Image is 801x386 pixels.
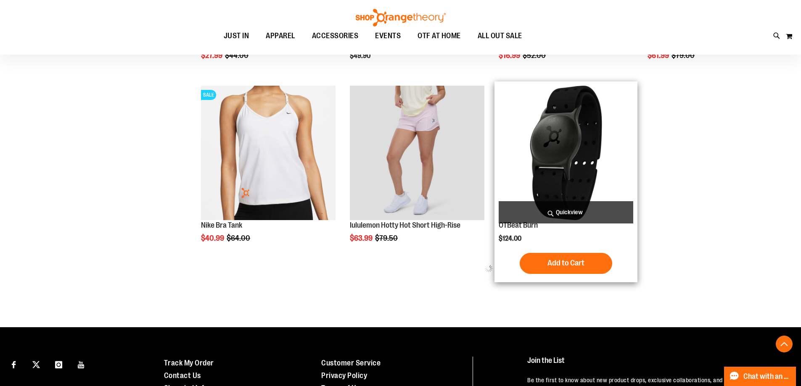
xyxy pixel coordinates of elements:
[478,26,522,45] span: ALL OUT SALE
[375,26,401,45] span: EVENTS
[494,81,637,282] div: product
[484,264,493,273] img: ias-spinner.gif
[499,221,538,229] a: OTBeat Burn
[418,26,461,45] span: OTF AT HOME
[225,51,250,60] span: $44.00
[321,359,381,367] a: Customer Service
[350,234,374,242] span: $63.99
[201,234,225,242] span: $40.99
[164,359,214,367] a: Track My Order
[743,373,791,381] span: Chat with an Expert
[527,376,782,384] p: Be the first to know about new product drops, exclusive collaborations, and shopping events!
[29,357,44,371] a: Visit our X page
[51,357,66,371] a: Visit our Instagram page
[266,26,295,45] span: APPAREL
[499,235,523,242] span: $124.00
[227,234,251,242] span: $64.00
[527,357,782,372] h4: Join the List
[499,86,633,220] img: Main view of OTBeat Burn 6.0-C
[350,86,484,220] img: lululemon Hotty Hot Short High-Rise
[648,51,670,60] span: $61.99
[321,371,367,380] a: Privacy Policy
[6,357,21,371] a: Visit our Facebook page
[354,9,447,26] img: Shop Orangetheory
[350,86,484,221] a: lululemon Hotty Hot Short High-Rise
[350,221,460,229] a: lululemon Hotty Hot Short High-Rise
[201,86,336,220] img: Front facing view of plus Nike Bra Tank
[671,51,696,60] span: $79.00
[375,234,399,242] span: $79.50
[74,357,89,371] a: Visit our Youtube page
[724,367,796,386] button: Chat with an Expert
[201,90,216,100] span: SALE
[520,253,612,274] button: Add to Cart
[346,81,489,264] div: product
[164,371,201,380] a: Contact Us
[32,361,40,368] img: Twitter
[312,26,359,45] span: ACCESSORIES
[499,201,633,223] a: Quickview
[499,86,633,221] a: Main view of OTBeat Burn 6.0-C
[201,86,336,221] a: Front facing view of plus Nike Bra TankSALE
[197,81,340,264] div: product
[547,258,584,268] span: Add to Cart
[499,51,521,60] span: $16.99
[224,26,249,45] span: JUST IN
[523,51,547,60] span: $52.00
[350,52,372,60] span: $49.90
[201,51,224,60] span: $27.99
[776,336,793,352] button: Back To Top
[201,221,242,229] a: Nike Bra Tank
